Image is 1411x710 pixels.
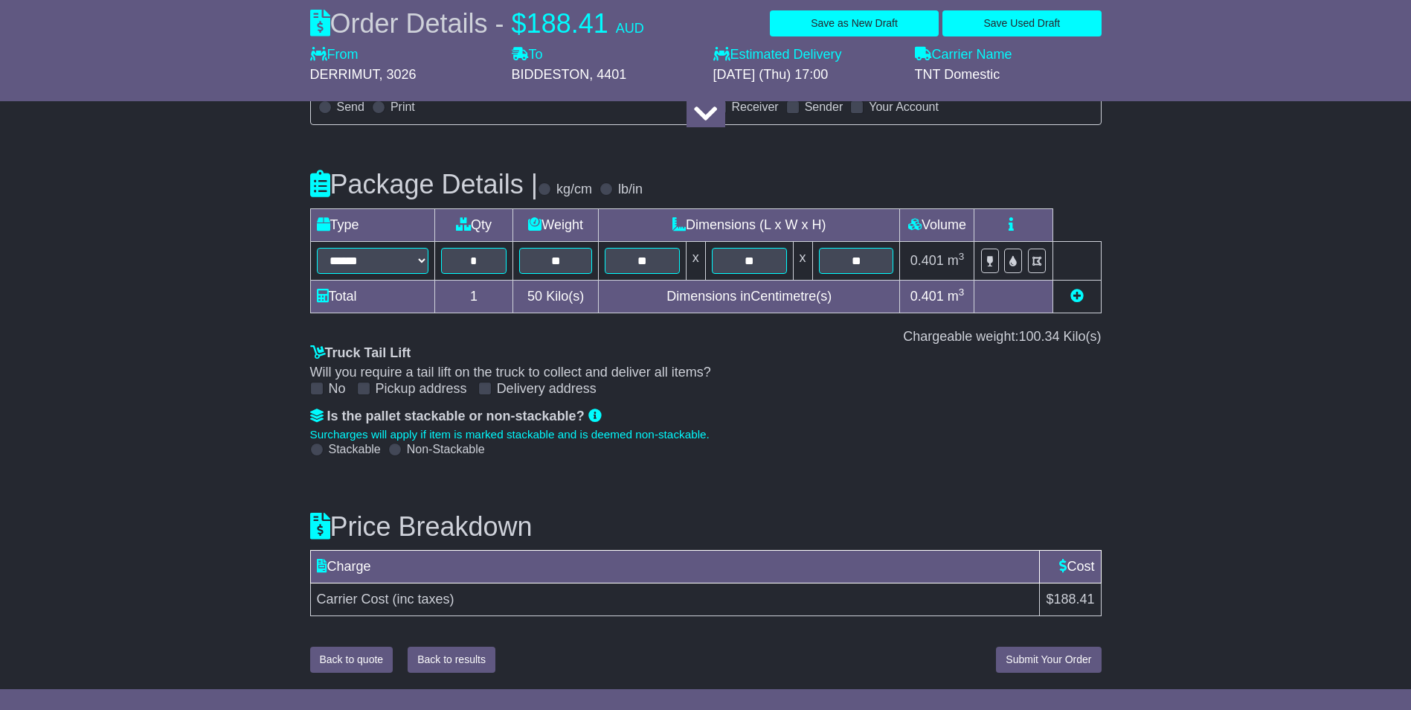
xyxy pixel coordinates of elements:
[310,208,434,241] td: Type
[948,289,965,304] span: m
[910,253,944,268] span: 0.401
[948,253,965,268] span: m
[512,67,590,82] span: BIDDESTON
[408,647,495,673] button: Back to results
[900,208,974,241] td: Volume
[589,67,626,82] span: , 4401
[310,280,434,313] td: Total
[598,208,900,241] td: Dimensions (L x W x H)
[512,47,543,63] label: To
[598,280,900,313] td: Dimensions in Centimetre(s)
[1006,653,1091,665] span: Submit Your Order
[327,409,585,423] span: Is the pallet stackable or non-stackable?
[910,289,944,304] span: 0.401
[310,365,1102,381] div: Will you require a tail lift on the truck to collect and deliver all items?
[616,21,644,36] span: AUD
[959,251,965,262] sup: 3
[393,592,454,607] span: (inc taxes)
[1070,289,1084,304] a: Add new item
[915,67,1102,83] div: TNT Domestic
[310,329,1102,345] div: Chargeable weight: Kilo(s)
[310,67,379,82] span: DERRIMUT
[915,47,1012,63] label: Carrier Name
[310,47,359,63] label: From
[618,182,643,198] label: lb/in
[513,208,599,241] td: Weight
[527,289,542,304] span: 50
[379,67,417,82] span: , 3026
[527,8,608,39] span: 188.41
[310,170,539,199] h3: Package Details |
[512,8,527,39] span: $
[556,182,592,198] label: kg/cm
[310,428,1102,441] div: Surcharges will apply if item is marked stackable and is deemed non-stackable.
[942,10,1101,36] button: Save Used Draft
[1046,592,1094,607] span: $188.41
[1040,551,1101,583] td: Cost
[1018,329,1059,344] span: 100.34
[513,280,599,313] td: Kilo(s)
[770,10,939,36] button: Save as New Draft
[317,592,389,607] span: Carrier Cost
[686,241,705,280] td: x
[310,551,1040,583] td: Charge
[329,381,346,397] label: No
[434,280,513,313] td: 1
[959,287,965,298] sup: 3
[310,512,1102,542] h3: Price Breakdown
[407,442,485,456] label: Non-Stackable
[713,47,900,63] label: Estimated Delivery
[310,7,644,39] div: Order Details -
[497,381,597,397] label: Delivery address
[713,67,900,83] div: [DATE] (Thu) 17:00
[434,208,513,241] td: Qty
[376,381,467,397] label: Pickup address
[329,442,381,456] label: Stackable
[310,345,411,362] label: Truck Tail Lift
[793,241,812,280] td: x
[996,647,1101,673] button: Submit Your Order
[310,647,393,673] button: Back to quote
